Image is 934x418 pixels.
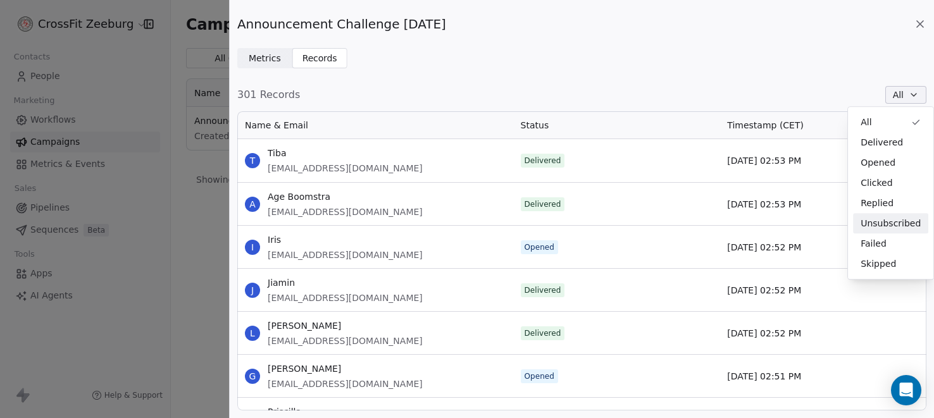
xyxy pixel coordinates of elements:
[727,119,804,132] span: Timestamp (CET)
[268,378,423,390] span: [EMAIL_ADDRESS][DOMAIN_NAME]
[525,285,561,296] div: Delivered
[861,176,892,190] span: Clicked
[268,335,423,347] span: [EMAIL_ADDRESS][DOMAIN_NAME]
[861,217,921,230] span: Unsubscribed
[525,328,561,339] div: Delivered
[861,156,895,169] span: Opened
[268,206,423,218] span: [EMAIL_ADDRESS][DOMAIN_NAME]
[268,292,423,304] span: [EMAIL_ADDRESS][DOMAIN_NAME]
[268,190,423,203] span: Age Boomstra
[249,52,281,65] span: Metrics
[268,147,423,159] span: Tiba
[525,155,561,166] div: Delivered
[861,116,871,129] span: All
[245,197,260,212] span: A
[853,112,928,274] div: Suggestions
[245,369,260,384] span: G
[727,327,801,340] span: [DATE] 02:52 PM
[245,119,308,132] span: Name & Email
[268,162,423,175] span: [EMAIL_ADDRESS][DOMAIN_NAME]
[525,199,561,210] div: Delivered
[268,233,423,246] span: Iris
[245,283,260,298] span: J
[237,15,446,33] span: Announcement Challenge [DATE]
[525,242,554,253] div: Opened
[727,198,801,211] span: [DATE] 02:53 PM
[727,284,801,297] span: [DATE] 02:52 PM
[268,362,423,375] span: [PERSON_NAME]
[268,405,423,418] span: Priscilla
[861,197,894,210] span: Replied
[861,136,903,149] span: Delivered
[727,241,801,254] span: [DATE] 02:52 PM
[237,139,926,410] div: grid
[245,240,260,255] span: I
[893,89,904,102] span: All
[237,87,300,102] span: 301 Records
[861,237,887,250] span: Failed
[521,119,549,132] span: Status
[268,276,423,289] span: Jiamin
[245,153,260,168] span: T
[861,257,896,271] span: Skipped
[245,326,260,341] span: L
[268,319,423,332] span: [PERSON_NAME]
[727,154,801,167] span: [DATE] 02:53 PM
[525,371,554,382] div: Opened
[268,249,423,261] span: [EMAIL_ADDRESS][DOMAIN_NAME]
[727,370,801,383] span: [DATE] 02:51 PM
